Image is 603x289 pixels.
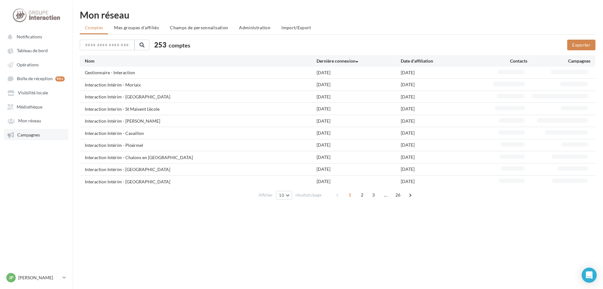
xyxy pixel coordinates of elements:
span: JP [9,275,14,281]
div: [DATE] [317,130,401,136]
div: [DATE] [317,81,401,88]
a: Opérations [4,59,68,70]
span: Administration [239,25,270,30]
div: Interaction Intérim - Cavaillon [85,130,144,136]
span: 2 [357,190,367,200]
div: [DATE] [317,142,401,148]
span: Mes groupes d'affiliés [114,25,159,30]
div: [DATE] [401,118,485,124]
p: [PERSON_NAME] [18,275,60,281]
span: Import/Export [281,25,311,30]
div: [DATE] [401,106,485,112]
div: [DATE] [317,106,401,112]
a: Visibilité locale [4,87,68,98]
a: JP [PERSON_NAME] [5,272,67,284]
div: Dernière connexion [317,58,401,64]
button: Notifications [4,31,66,42]
span: Champs de personnalisation [170,25,228,30]
button: Exporter [567,40,595,50]
div: [DATE] [401,154,485,160]
div: [DATE] [317,118,401,124]
div: Gestionnaire - Interaction [85,69,135,76]
span: comptes [169,42,190,49]
span: Opérations [17,62,39,67]
div: [DATE] [317,166,401,172]
span: 1 [345,190,355,200]
div: Interaction Intérim - Ploërmel [85,142,143,148]
div: [DATE] [317,94,401,100]
a: Tableau de bord [4,45,68,56]
div: 99+ [55,76,65,81]
a: Campagnes [4,129,68,140]
div: Nom [85,58,317,64]
div: Interaction Intérim - [GEOGRAPHIC_DATA] [85,166,170,173]
div: [DATE] [401,94,485,100]
div: Campagnes [527,58,590,64]
div: Interaction Intérim - Chalons en [GEOGRAPHIC_DATA] [85,154,193,161]
a: Médiathèque [4,101,68,112]
div: [DATE] [401,81,485,88]
a: Mon réseau [4,115,68,126]
span: Boîte de réception [17,76,53,81]
div: [DATE] [401,166,485,172]
div: [DATE] [401,69,485,76]
div: Interaction Intérim - Morlaix [85,82,141,88]
div: Interaction Intérim - [PERSON_NAME] [85,118,160,124]
span: 253 [154,40,166,50]
span: Tableau de bord [17,48,48,53]
a: Boîte de réception 99+ [4,73,68,84]
button: 10 [276,191,292,200]
div: Date d'affiliation [401,58,485,64]
div: Interaction Interim - St Maixent L'école [85,106,160,112]
div: Interaction Intérim - [GEOGRAPHIC_DATA] [85,94,170,100]
span: Afficher [258,192,273,198]
div: [DATE] [401,178,485,185]
span: Mon réseau [18,118,41,124]
div: Contacts [485,58,527,64]
div: Mon réseau [80,10,595,19]
div: Interaction Intérim - [GEOGRAPHIC_DATA] [85,179,170,185]
span: 3 [368,190,378,200]
span: Médiathèque [17,104,42,109]
span: Notifications [17,34,42,39]
span: 26 [393,190,403,200]
span: 10 [279,193,284,198]
div: [DATE] [401,142,485,148]
span: résultats/page [296,192,322,198]
span: Campagnes [17,132,40,137]
span: ... [381,190,391,200]
div: [DATE] [317,178,401,185]
div: [DATE] [317,154,401,160]
span: Visibilité locale [18,90,48,96]
div: [DATE] [317,69,401,76]
div: [DATE] [401,130,485,136]
div: Open Intercom Messenger [582,268,597,283]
